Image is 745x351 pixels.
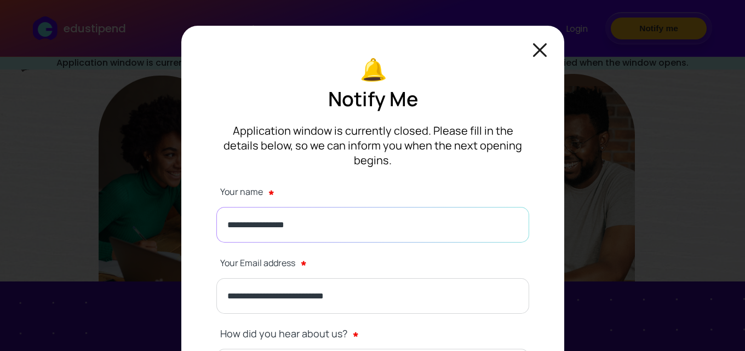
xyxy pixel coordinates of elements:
img: bell [360,57,386,83]
img: closeModal [533,43,547,57]
p: Notify Me [216,85,529,112]
p: Application window is currently closed. Please fill in the details below, so we can inform you wh... [216,123,529,168]
label: Your Email address [220,251,529,274]
label: How did you hear about us? [220,322,529,346]
label: Your name [220,180,529,204]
